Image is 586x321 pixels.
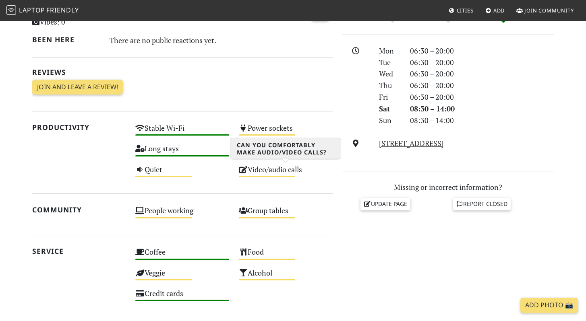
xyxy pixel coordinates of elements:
[32,206,126,214] h2: Community
[110,34,333,47] div: There are no public reactions yet.
[19,6,45,14] span: Laptop
[374,115,405,126] div: Sun
[405,45,559,57] div: 06:30 – 20:00
[234,204,338,224] div: Group tables
[374,80,405,91] div: Thu
[6,5,16,15] img: LaptopFriendly
[32,247,126,255] h2: Service
[234,121,338,142] div: Power sockets
[234,163,338,183] div: Video/audio calls
[130,142,234,163] div: Long stays
[405,103,559,115] div: 08:30 – 14:00
[493,7,505,14] span: Add
[520,298,578,313] a: Add Photo 📸
[130,204,234,224] div: People working
[374,103,405,115] div: Sat
[32,68,333,76] h2: Reviews
[342,181,554,193] p: Missing or incorrect information?
[32,80,123,95] a: Join and leave a review!
[234,266,338,287] div: Alcohol
[130,266,234,287] div: Veggie
[457,7,474,14] span: Cities
[445,3,477,18] a: Cities
[130,121,234,142] div: Stable Wi-Fi
[405,91,559,103] div: 06:30 – 20:00
[405,57,559,68] div: 06:30 – 20:00
[405,115,559,126] div: 08:30 – 14:00
[374,68,405,80] div: Wed
[513,3,577,18] a: Join Community
[405,68,559,80] div: 06:30 – 20:00
[234,245,338,266] div: Food
[405,80,559,91] div: 06:30 – 20:00
[482,3,508,18] a: Add
[374,45,405,57] div: Mon
[130,163,234,183] div: Quiet
[453,198,511,210] a: Report closed
[130,287,234,307] div: Credit cards
[46,6,79,14] span: Friendly
[524,7,574,14] span: Join Community
[6,4,79,18] a: LaptopFriendly LaptopFriendly
[379,138,444,148] a: [STREET_ADDRESS]
[374,91,405,103] div: Fri
[32,123,126,132] h2: Productivity
[32,35,100,44] h2: Been here
[130,245,234,266] div: Coffee
[230,138,341,159] h3: Can you comfortably make audio/video calls?
[360,198,410,210] a: Update page
[374,57,405,68] div: Tue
